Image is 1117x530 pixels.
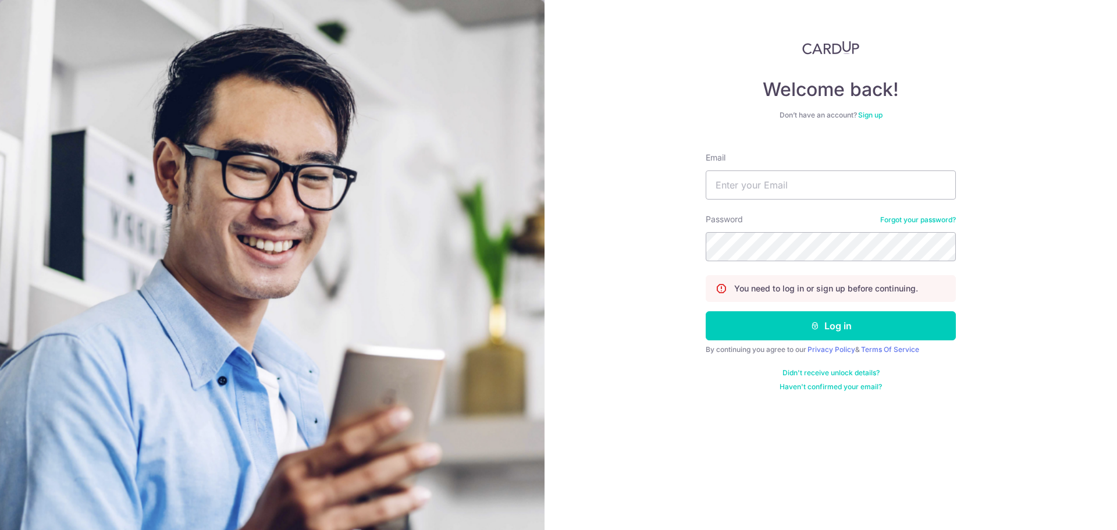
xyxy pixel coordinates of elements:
div: Don’t have an account? [706,111,956,120]
a: Forgot your password? [880,215,956,225]
label: Email [706,152,725,163]
img: CardUp Logo [802,41,859,55]
a: Didn't receive unlock details? [782,368,880,378]
a: Haven't confirmed your email? [780,382,882,392]
p: You need to log in or sign up before continuing. [734,283,918,294]
div: By continuing you agree to our & [706,345,956,354]
a: Terms Of Service [861,345,919,354]
input: Enter your Email [706,170,956,200]
a: Privacy Policy [807,345,855,354]
a: Sign up [858,111,883,119]
h4: Welcome back! [706,78,956,101]
button: Log in [706,311,956,340]
label: Password [706,214,743,225]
